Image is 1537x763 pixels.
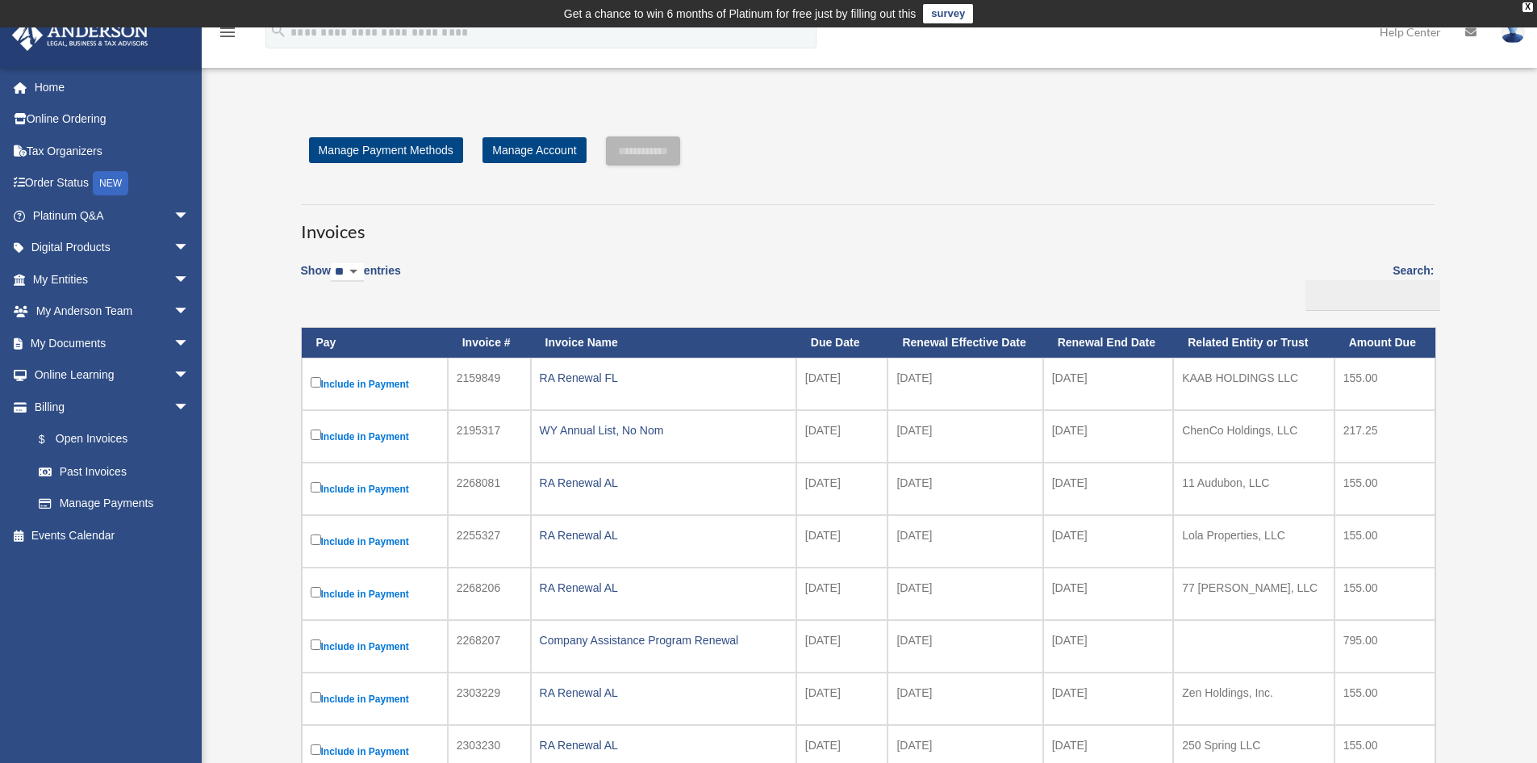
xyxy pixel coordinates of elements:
[23,455,206,488] a: Past Invoices
[888,673,1042,725] td: [DATE]
[311,584,439,604] label: Include in Payment
[540,524,787,547] div: RA Renewal AL
[311,430,321,440] input: Include in Payment
[11,296,214,328] a: My Anderson Teamarrow_drop_down
[796,568,888,620] td: [DATE]
[888,515,1042,568] td: [DATE]
[23,488,206,520] a: Manage Payments
[1043,673,1173,725] td: [DATE]
[888,620,1042,673] td: [DATE]
[311,531,439,551] label: Include in Payment
[888,410,1042,463] td: [DATE]
[1173,673,1334,725] td: Zen Holdings, Inc.
[1173,328,1334,358] th: Related Entity or Trust: activate to sort column ascending
[1334,620,1435,673] td: 795.00
[311,374,439,394] label: Include in Payment
[309,137,463,163] a: Manage Payment Methods
[311,587,321,597] input: Include in Payment
[796,463,888,515] td: [DATE]
[1334,568,1435,620] td: 155.00
[173,327,206,360] span: arrow_drop_down
[448,568,531,620] td: 2268206
[1334,410,1435,463] td: 217.25
[448,673,531,725] td: 2303229
[48,430,56,450] span: $
[888,463,1042,515] td: [DATE]
[448,515,531,568] td: 2255327
[311,479,439,499] label: Include in Payment
[11,71,214,103] a: Home
[311,636,439,656] label: Include in Payment
[173,232,206,265] span: arrow_drop_down
[11,103,214,136] a: Online Ordering
[311,689,439,709] label: Include in Payment
[311,741,439,761] label: Include in Payment
[1173,358,1334,410] td: KAAB HOLDINGS LLC
[540,472,787,494] div: RA Renewal AL
[173,391,206,424] span: arrow_drop_down
[1043,568,1173,620] td: [DATE]
[448,463,531,515] td: 2268081
[448,358,531,410] td: 2159849
[796,620,888,673] td: [DATE]
[531,328,796,358] th: Invoice Name: activate to sort column ascending
[11,327,214,359] a: My Documentsarrow_drop_down
[796,673,888,725] td: [DATE]
[1501,20,1525,44] img: User Pic
[11,232,214,264] a: Digital Productsarrow_drop_down
[7,19,153,51] img: Anderson Advisors Platinum Portal
[796,410,888,463] td: [DATE]
[11,167,214,200] a: Order StatusNEW
[11,263,214,296] a: My Entitiesarrow_drop_down
[23,423,198,456] a: $Open Invoices
[311,535,321,545] input: Include in Payment
[218,23,237,42] i: menu
[11,199,214,232] a: Platinum Q&Aarrow_drop_down
[1043,620,1173,673] td: [DATE]
[1334,673,1435,725] td: 155.00
[923,4,973,23] a: survey
[11,391,206,423] a: Billingarrow_drop_down
[93,171,128,195] div: NEW
[269,22,287,40] i: search
[796,328,888,358] th: Due Date: activate to sort column ascending
[1334,358,1435,410] td: 155.00
[173,199,206,233] span: arrow_drop_down
[1173,410,1334,463] td: ChenCo Holdings, LLC
[173,263,206,296] span: arrow_drop_down
[1173,463,1334,515] td: 11 Audubon, LLC
[888,568,1042,620] td: [DATE]
[173,359,206,392] span: arrow_drop_down
[331,263,364,282] select: Showentries
[540,681,787,704] div: RA Renewal AL
[1334,515,1435,568] td: 155.00
[1173,515,1334,568] td: Lola Properties, LLC
[218,28,237,42] a: menu
[11,359,214,392] a: Online Learningarrow_drop_down
[888,328,1042,358] th: Renewal Effective Date: activate to sort column ascending
[540,576,787,599] div: RA Renewal AL
[1043,515,1173,568] td: [DATE]
[796,515,888,568] td: [DATE]
[1173,568,1334,620] td: 77 [PERSON_NAME], LLC
[1334,328,1435,358] th: Amount Due: activate to sort column ascending
[311,744,321,755] input: Include in Payment
[1305,280,1440,311] input: Search:
[311,426,439,446] label: Include in Payment
[311,377,321,388] input: Include in Payment
[1043,358,1173,410] td: [DATE]
[311,692,321,702] input: Include in Payment
[302,328,448,358] th: Pay: activate to sort column descending
[1300,261,1435,311] label: Search:
[173,296,206,329] span: arrow_drop_down
[564,4,917,23] div: Get a chance to win 6 months of Platinum for free just by filling out this
[448,620,531,673] td: 2268207
[540,629,787,652] div: Company Assistance Program Renewal
[301,204,1435,245] h3: Invoices
[311,639,321,650] input: Include in Payment
[1522,2,1533,12] div: close
[11,135,214,167] a: Tax Organizers
[1043,463,1173,515] td: [DATE]
[448,410,531,463] td: 2195317
[888,358,1042,410] td: [DATE]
